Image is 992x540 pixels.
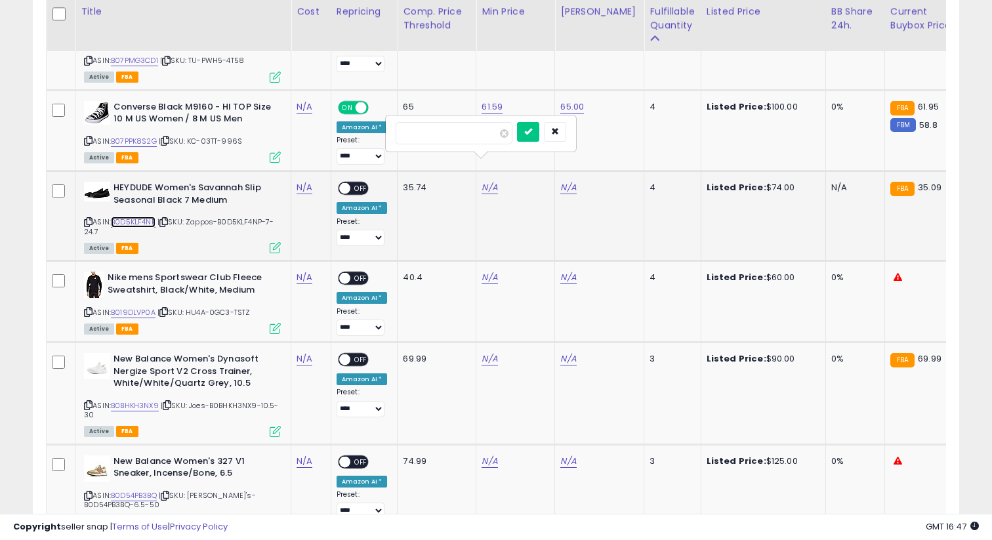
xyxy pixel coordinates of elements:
a: B019DLVP0A [111,307,155,318]
a: N/A [560,181,576,194]
div: Preset: [337,388,388,417]
div: [PERSON_NAME] [560,5,638,18]
span: 61.95 [918,100,939,113]
b: New Balance Women's 327 V1 Sneaker, Incense/Bone, 6.5 [114,455,273,483]
div: 3 [650,455,690,467]
span: | SKU: KC-03TT-996S [159,136,242,146]
div: 0% [831,353,875,365]
div: 0% [831,101,875,113]
span: | SKU: [PERSON_NAME]'s-B0D54PB3BQ-6.5-50 [84,490,256,510]
img: 218NkgqUKKL._SL40_.jpg [84,353,110,379]
a: B0D5KLF4NP [111,217,155,228]
span: 2025-09-8 16:47 GMT [926,520,979,533]
div: Amazon AI * [337,373,388,385]
div: ASIN: [84,272,281,333]
b: Nike mens Sportswear Club Fleece Sweatshirt, Black/White, Medium [108,272,267,299]
img: 41R4fXChtoL._SL40_.jpg [84,272,104,298]
span: FBA [116,323,138,335]
div: $90.00 [707,353,816,365]
div: 3 [650,353,690,365]
a: N/A [482,455,497,468]
b: Listed Price: [707,455,766,467]
b: HEYDUDE Women's Savannah Slip Seasonal Black 7 Medium [114,182,273,209]
div: 40.4 [403,272,466,283]
a: N/A [297,455,312,468]
span: 58.8 [919,119,938,131]
small: FBA [890,182,915,196]
div: 74.99 [403,455,466,467]
span: | SKU: Joes-B0BHKH3NX9-10.5-30 [84,400,279,420]
div: 69.99 [403,353,466,365]
div: Comp. Price Threshold [403,5,470,32]
span: All listings currently available for purchase on Amazon [84,152,114,163]
a: N/A [560,271,576,284]
span: 35.09 [918,181,941,194]
div: 4 [650,272,690,283]
div: Amazon AI * [337,476,388,488]
div: 0% [831,272,875,283]
img: 31HbR5+UPmL._SL40_.jpg [84,182,110,201]
div: Preset: [337,43,388,72]
a: N/A [297,271,312,284]
b: Listed Price: [707,271,766,283]
img: 31v87FXSR0L._SL40_.jpg [84,455,110,482]
a: N/A [482,181,497,194]
div: Current Buybox Price [890,5,958,32]
span: FBA [116,426,138,437]
span: OFF [367,102,388,113]
a: N/A [297,100,312,114]
a: B0D54PB3BQ [111,490,157,501]
div: Fulfillable Quantity [650,5,695,32]
a: N/A [482,352,497,365]
span: | SKU: Zappos-B0D5KLF4NP-7-24.7 [84,217,274,236]
div: 65 [403,101,466,113]
div: $125.00 [707,455,816,467]
div: Amazon AI * [337,121,388,133]
div: ASIN: [84,455,281,526]
div: 4 [650,101,690,113]
a: N/A [560,352,576,365]
div: Cost [297,5,325,18]
div: Preset: [337,136,388,165]
div: Preset: [337,490,388,520]
div: ASIN: [84,353,281,436]
div: Preset: [337,307,388,337]
span: FBA [116,72,138,83]
span: 69.99 [918,352,941,365]
div: 4 [650,182,690,194]
span: | SKU: HU4A-0GC3-TSTZ [157,307,251,318]
div: Amazon AI * [337,292,388,304]
div: BB Share 24h. [831,5,879,32]
strong: Copyright [13,520,61,533]
div: Title [81,5,285,18]
a: N/A [297,352,312,365]
a: Terms of Use [112,520,168,533]
div: $60.00 [707,272,816,283]
b: Listed Price: [707,181,766,194]
span: FBA [116,243,138,254]
b: Converse Black M9160 - HI TOP Size 10 M US Women / 8 M US Men [114,101,273,129]
b: Listed Price: [707,352,766,365]
div: $74.00 [707,182,816,194]
div: Amazon AI * [337,202,388,214]
a: B07PPK8S2G [111,136,157,147]
b: New Balance Women's Dynasoft Nergize Sport V2 Cross Trainer, White/White/Quartz Grey, 10.5 [114,353,273,393]
div: 0% [831,455,875,467]
span: OFF [350,183,371,194]
div: Listed Price [707,5,820,18]
img: 41hJfq5KQnS._SL40_.jpg [84,101,110,125]
span: All listings currently available for purchase on Amazon [84,72,114,83]
a: 61.59 [482,100,503,114]
div: $100.00 [707,101,816,113]
div: Repricing [337,5,392,18]
div: N/A [831,182,875,194]
div: 35.74 [403,182,466,194]
small: FBA [890,101,915,115]
span: All listings currently available for purchase on Amazon [84,426,114,437]
span: OFF [350,456,371,467]
span: FBA [116,152,138,163]
div: seller snap | | [13,521,228,533]
a: Privacy Policy [170,520,228,533]
a: B0BHKH3NX9 [111,400,159,411]
a: N/A [482,271,497,284]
